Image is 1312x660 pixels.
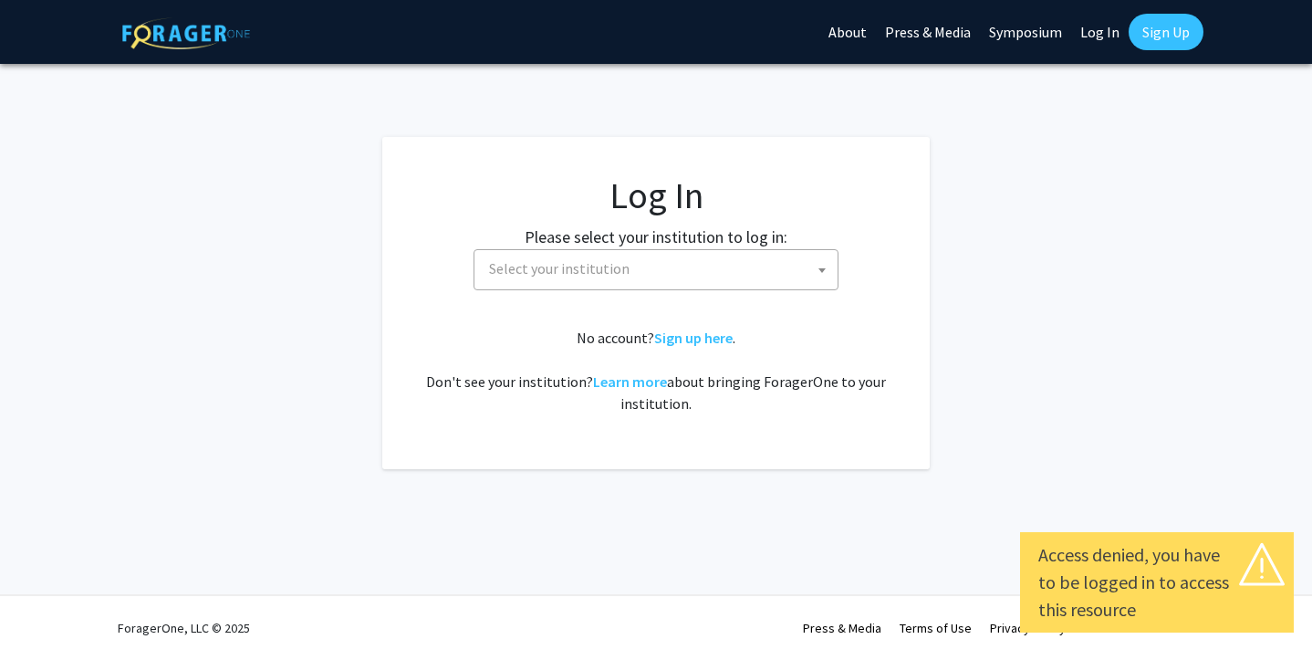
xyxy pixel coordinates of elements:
[900,620,972,636] a: Terms of Use
[803,620,881,636] a: Press & Media
[489,259,630,278] span: Select your institution
[118,596,250,660] div: ForagerOne, LLC © 2025
[419,173,893,217] h1: Log In
[122,17,250,49] img: ForagerOne Logo
[654,329,733,347] a: Sign up here
[1129,14,1203,50] a: Sign Up
[482,250,838,288] span: Select your institution
[419,327,893,414] div: No account? . Don't see your institution? about bringing ForagerOne to your institution.
[593,372,667,391] a: Learn more about bringing ForagerOne to your institution
[525,225,787,249] label: Please select your institution to log in:
[990,620,1066,636] a: Privacy Policy
[474,249,838,290] span: Select your institution
[1038,541,1276,623] div: Access denied, you have to be logged in to access this resource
